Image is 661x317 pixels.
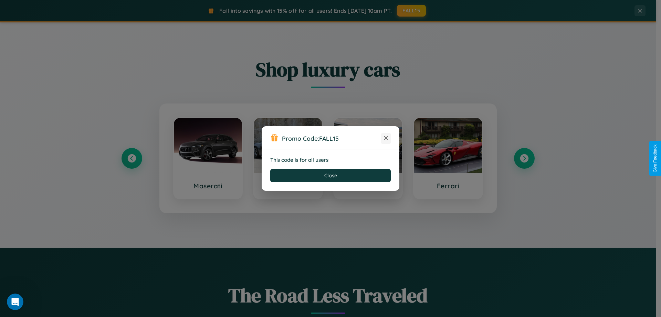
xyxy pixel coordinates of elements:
h3: Promo Code: [282,135,381,142]
div: Give Feedback [653,145,658,172]
iframe: Intercom live chat [7,294,23,310]
b: FALL15 [319,135,339,142]
button: Close [270,169,391,182]
strong: This code is for all users [270,157,328,163]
